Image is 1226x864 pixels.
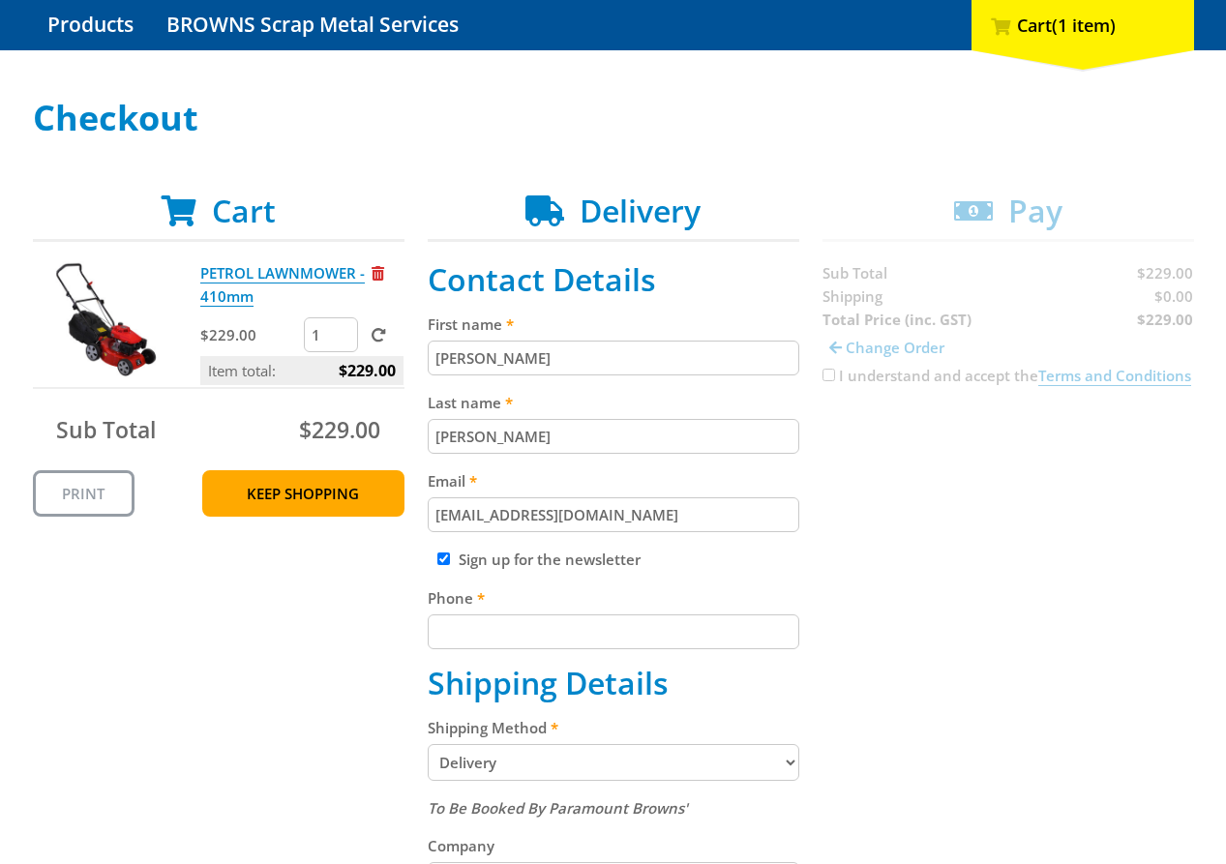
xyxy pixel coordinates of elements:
[428,586,799,610] label: Phone
[33,470,135,517] a: Print
[33,99,1194,137] h1: Checkout
[459,550,641,569] label: Sign up for the newsletter
[339,356,396,385] span: $229.00
[428,419,799,454] input: Please enter your last name.
[1052,14,1116,37] span: (1 item)
[372,263,384,283] a: Remove from cart
[428,834,799,857] label: Company
[200,263,365,307] a: PETROL LAWNMOWER - 410mm
[580,190,701,231] span: Delivery
[428,665,799,701] h2: Shipping Details
[428,469,799,492] label: Email
[428,497,799,532] input: Please enter your email address.
[428,744,799,781] select: Please select a shipping method.
[428,313,799,336] label: First name
[202,470,404,517] a: Keep Shopping
[428,614,799,649] input: Please enter your telephone number.
[428,716,799,739] label: Shipping Method
[200,356,404,385] p: Item total:
[428,798,688,818] em: To Be Booked By Paramount Browns'
[428,261,799,298] h2: Contact Details
[428,341,799,375] input: Please enter your first name.
[428,391,799,414] label: Last name
[56,414,156,445] span: Sub Total
[299,414,380,445] span: $229.00
[200,323,300,346] p: $229.00
[212,190,276,231] span: Cart
[48,261,164,377] img: PETROL LAWNMOWER - 410mm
